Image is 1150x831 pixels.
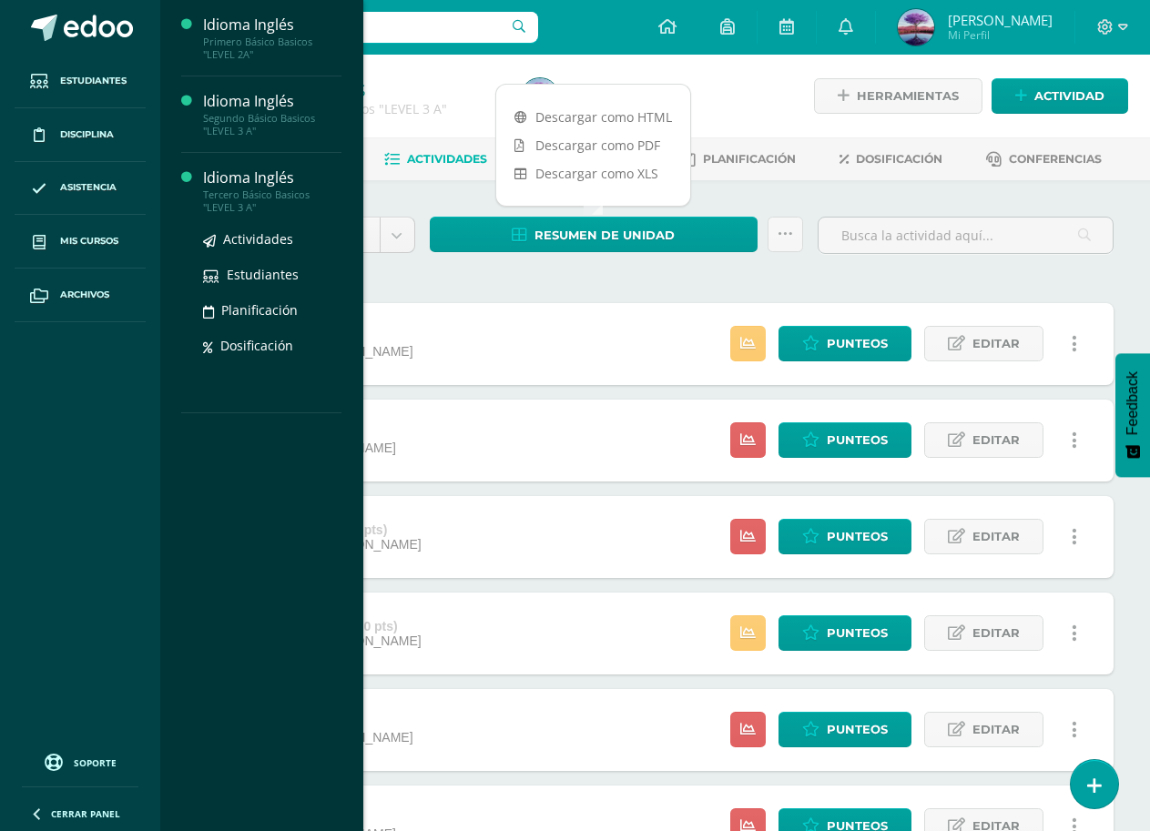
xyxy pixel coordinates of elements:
[856,152,942,166] span: Dosificación
[203,91,341,112] div: Idioma Inglés
[203,167,341,188] div: Idioma Inglés
[1125,371,1141,435] span: Feedback
[992,78,1128,114] a: Actividad
[684,145,796,174] a: Planificación
[779,326,911,361] a: Punteos
[857,79,959,113] span: Herramientas
[229,100,500,117] div: Segundo Básico Basicos 'LEVEL 3 A'
[972,423,1020,457] span: Editar
[203,228,341,249] a: Actividades
[22,749,138,774] a: Soporte
[827,423,888,457] span: Punteos
[972,520,1020,553] span: Editar
[15,108,146,162] a: Disciplina
[986,145,1102,174] a: Conferencias
[972,327,1020,360] span: Editar
[384,145,487,174] a: Actividades
[334,619,397,633] strong: (100.0 pts)
[534,218,675,252] span: Resumen de unidad
[203,335,341,356] a: Dosificación
[779,519,911,554] a: Punteos
[779,712,911,747] a: Punteos
[203,188,341,214] div: Tercero Básico Basicos "LEVEL 3 A"
[60,127,114,142] span: Disciplina
[60,74,127,88] span: Estudiantes
[898,9,934,46] img: b26ecf60efbf93846e8d21fef1a28423.png
[1009,152,1102,166] span: Conferencias
[703,152,796,166] span: Planificación
[15,55,146,108] a: Estudiantes
[819,218,1113,253] input: Busca la actividad aquí...
[203,299,341,320] a: Planificación
[203,35,341,61] div: Primero Básico Basicos "LEVEL 2A"
[814,78,982,114] a: Herramientas
[221,301,298,319] span: Planificación
[74,756,117,769] span: Soporte
[827,327,888,360] span: Punteos
[203,15,341,35] div: Idioma Inglés
[827,713,888,746] span: Punteos
[496,159,690,187] a: Descargar como XLS
[15,269,146,322] a: Archivos
[827,616,888,650] span: Punteos
[779,422,911,458] a: Punteos
[227,266,299,283] span: Estudiantes
[15,162,146,216] a: Asistencia
[60,234,118,248] span: Mis cursos
[972,713,1020,746] span: Editar
[15,215,146,269] a: Mis cursos
[223,230,293,248] span: Actividades
[407,152,487,166] span: Actividades
[779,615,911,651] a: Punteos
[496,103,690,131] a: Descargar como HTML
[51,807,120,820] span: Cerrar panel
[203,112,341,137] div: Segundo Básico Basicos "LEVEL 3 A"
[203,15,341,61] a: Idioma InglésPrimero Básico Basicos "LEVEL 2A"
[972,616,1020,650] span: Editar
[60,288,109,302] span: Archivos
[203,167,341,214] a: Idioma InglésTercero Básico Basicos "LEVEL 3 A"
[203,91,341,137] a: Idioma InglésSegundo Básico Basicos "LEVEL 3 A"
[496,131,690,159] a: Descargar como PDF
[1034,79,1104,113] span: Actividad
[229,75,500,100] h1: Idioma Inglés
[522,78,558,115] img: b26ecf60efbf93846e8d21fef1a28423.png
[1115,353,1150,477] button: Feedback - Mostrar encuesta
[60,180,117,195] span: Asistencia
[827,520,888,553] span: Punteos
[203,264,341,285] a: Estudiantes
[948,11,1053,29] span: [PERSON_NAME]
[948,27,1053,43] span: Mi Perfil
[430,217,758,252] a: Resumen de unidad
[220,337,293,354] span: Dosificación
[840,145,942,174] a: Dosificación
